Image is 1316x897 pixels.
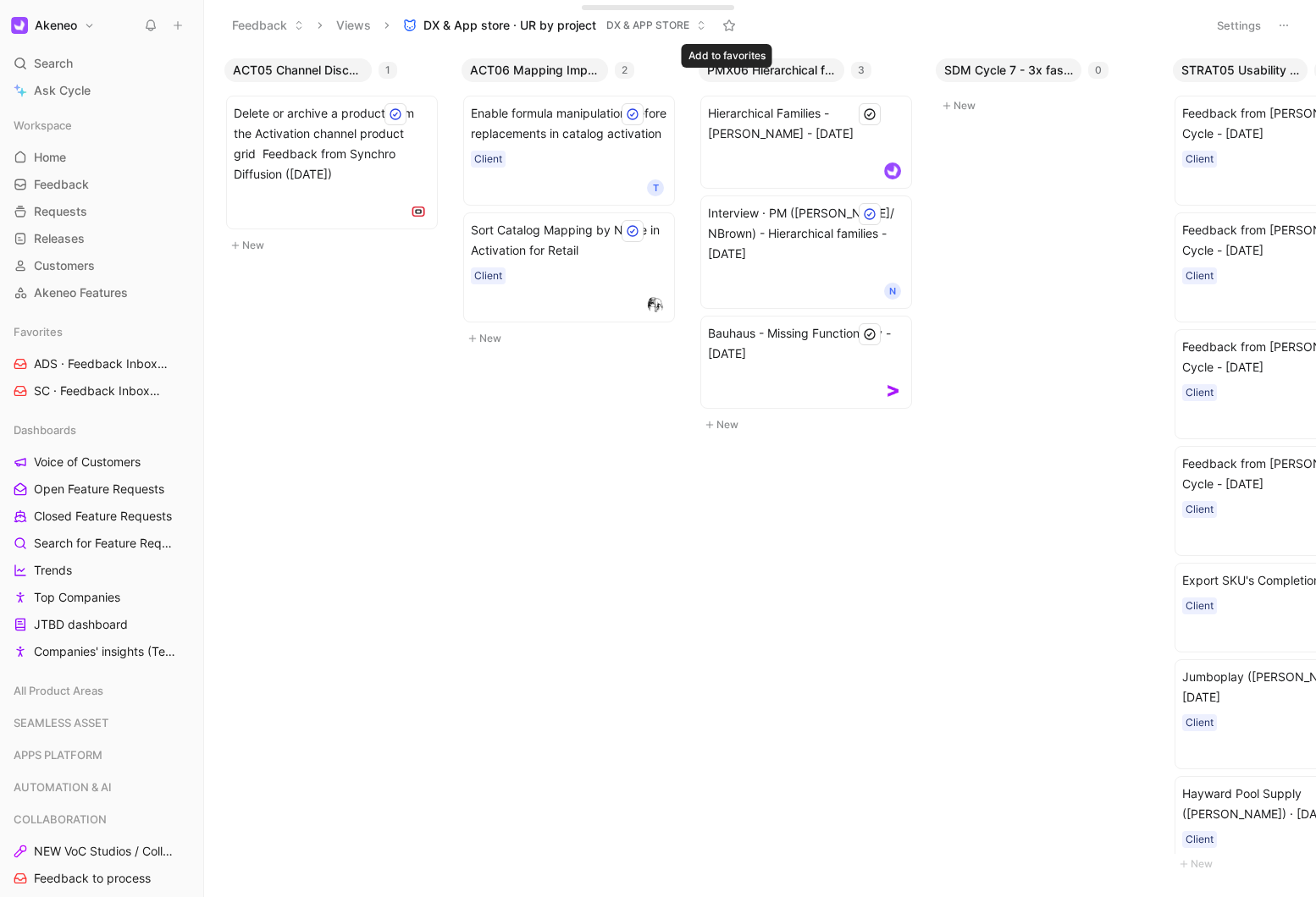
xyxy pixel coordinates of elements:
button: Feedback [224,13,312,38]
img: logo [410,203,427,220]
a: JTBD dashboard [7,612,196,637]
button: ACT06 Mapping Improvements [462,58,608,82]
span: ADS · Feedback Inbox [34,355,169,373]
button: New [462,328,685,349]
span: Feedback to process [34,870,151,887]
span: Workspace [14,117,72,134]
span: NEW VoC Studios / Collaboration [34,843,176,860]
div: Client [1186,151,1214,168]
span: SEAMLESS ASSET [14,714,108,731]
div: SEAMLESS ASSET [7,710,196,735]
button: DX & App store · UR by projectDX & APP STORE [395,13,714,38]
span: Customers [34,257,95,274]
span: Open Feature Requests [34,481,164,498]
div: Favorites [7,319,196,344]
span: Top Companies [34,589,120,606]
img: logo [884,382,901,399]
a: Interview · PM ([PERSON_NAME]/ NBrown) - Hierarchical families - [DATE]N [700,195,912,309]
div: All Product Areas [7,678,196,703]
span: AUTOMATION & AI [14,779,112,795]
span: JTBD dashboard [34,616,128,633]
button: Views [329,13,379,38]
div: Client [1186,714,1214,731]
span: Requests [34,203,87,220]
span: ACT06 Mapping Improvements [470,62,600,79]
div: 2 [615,62,634,79]
a: Enable formula manipulation before replacements in catalog activationClientT [463,96,675,206]
span: SDM Cycle 7 - 3x faster onbarding [944,62,1073,79]
a: Requests [7,199,196,224]
span: Trends [34,562,72,579]
a: Feedback [7,172,196,197]
span: Favorites [14,323,63,340]
span: DX & APP STORE [606,17,689,34]
button: SDM Cycle 7 - 3x faster onbarding [936,58,1081,82]
button: New [224,235,448,256]
a: Trends [7,558,196,583]
button: STRAT05 Usability Issues [1173,58,1308,82]
a: Home [7,145,196,170]
span: Akeneo Features [34,284,128,301]
div: Workspace [7,113,196,138]
span: SC · Feedback Inbox [34,382,167,400]
span: All Product Areas [14,682,103,699]
button: Settings [1209,14,1269,37]
span: STRAT05 Usability Issues [1181,62,1299,79]
span: Dashboards [14,421,76,438]
span: ACT05 Channel Discovery Improvem [233,62,363,79]
span: Releases [34,230,85,247]
button: ACT05 Channel Discovery Improvem [224,58,372,82]
span: Sort Catalog Mapping by Name in Activation for Retail [471,220,667,261]
div: Client [1186,384,1214,401]
div: APPS PLATFORM [7,742,196,773]
div: Client [474,267,502,284]
a: Sort Catalog Mapping by Name in Activation for RetailClientlogo [463,212,675,322]
div: SEAMLESS ASSET [7,710,196,740]
div: N [884,283,901,300]
span: Delete or archive a product from the Activation channel product grid Feedback from Synchro Diffus... [234,103,430,184]
button: PMX06 Hierarchical families [699,58,844,82]
span: Companies' insights (Test [PERSON_NAME]) [34,643,180,660]
div: Search [7,51,196,76]
button: New [699,415,922,435]
a: Companies' insights (Test [PERSON_NAME]) [7,639,196,664]
span: Ask Cycle [34,80,91,101]
div: SDM Cycle 7 - 3x faster onbarding0New [929,51,1166,124]
span: Feedback [34,176,89,193]
div: DashboardsVoice of CustomersOpen Feature RequestsClosed Feature RequestsSearch for Feature Reques... [7,417,196,664]
a: Akeneo Features [7,280,196,305]
div: T [647,179,664,196]
div: AUTOMATION & AI [7,774,196,800]
span: Search [34,53,73,74]
div: APPS PLATFORM [7,742,196,768]
div: ACT05 Channel Discovery Improvem1New [218,51,455,264]
span: PMX06 Hierarchical families [707,62,836,79]
div: ACT06 Mapping Improvements2New [455,51,692,357]
a: Closed Feature Requests [7,504,196,529]
a: Bauhaus - Missing Functionality - [DATE]logo [700,316,912,409]
a: Feedback to process [7,866,196,891]
span: Voice of Customers [34,454,141,471]
span: APPS PLATFORM [14,746,102,763]
span: Bauhaus - Missing Functionality - [DATE] [708,323,904,364]
div: Client [1186,597,1214,614]
span: COLLABORATION [14,811,107,828]
span: Enable formula manipulation before replacements in catalog activation [471,103,667,144]
button: AkeneoAkeneo [7,14,99,37]
img: logo [647,296,664,313]
a: Search for Feature Requests [7,531,196,556]
div: COLLABORATION [7,806,196,832]
span: DX & App store · UR by project [423,17,596,34]
span: Home [34,149,66,166]
div: 1 [379,62,397,79]
a: Delete or archive a product from the Activation channel product grid Feedback from Synchro Diffus... [226,96,438,229]
div: Add to favorites [682,44,772,68]
a: NEW VoC Studios / Collaboration [7,839,196,864]
span: Hierarchical Families - [PERSON_NAME] - [DATE] [708,103,904,144]
img: logo [884,162,901,179]
img: Akeneo [11,17,28,34]
div: 0 [1088,62,1109,79]
div: 3 [851,62,871,79]
div: Client [474,151,502,168]
div: All Product Areas [7,678,196,708]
